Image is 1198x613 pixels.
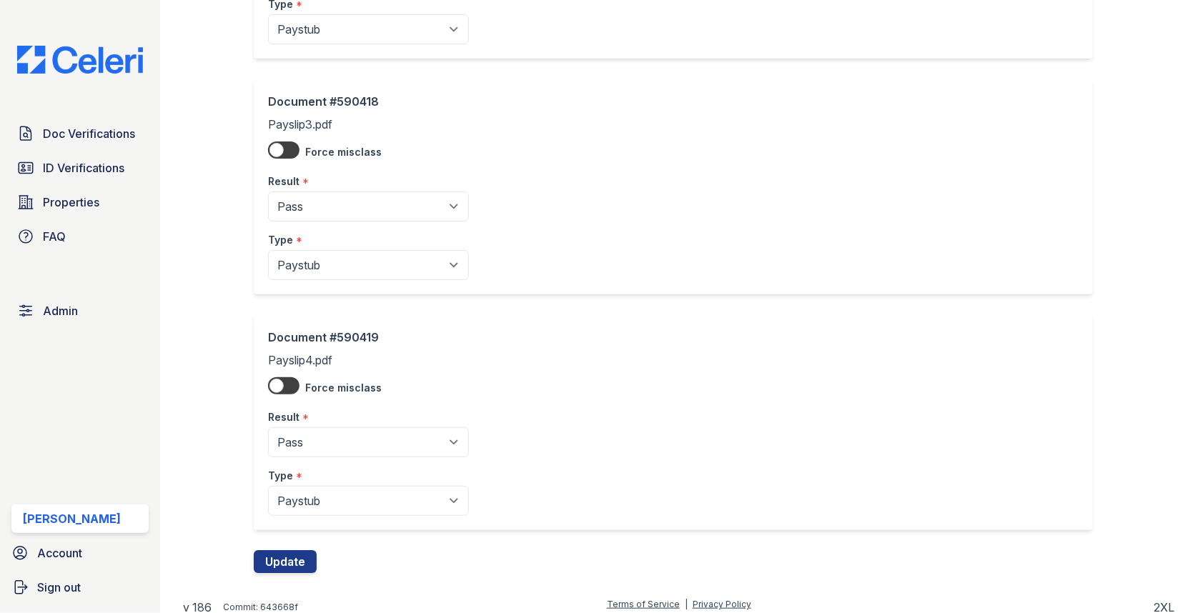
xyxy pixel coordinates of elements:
[693,599,751,609] a: Privacy Policy
[43,159,124,176] span: ID Verifications
[305,381,382,395] label: Force misclass
[43,194,99,211] span: Properties
[6,46,154,74] img: CE_Logo_Blue-a8612792a0a2168367f1c8372b55b34899dd931a85d93a1a3d3e32e68fde9ad4.png
[43,125,135,142] span: Doc Verifications
[11,222,149,251] a: FAQ
[268,233,293,247] label: Type
[11,188,149,216] a: Properties
[268,93,469,280] div: Payslip3.pdf
[11,119,149,148] a: Doc Verifications
[305,145,382,159] label: Force misclass
[37,544,82,562] span: Account
[37,579,81,596] span: Sign out
[223,602,298,613] div: Commit: 643668f
[23,510,121,527] div: [PERSON_NAME]
[268,329,469,346] div: Document #590419
[607,599,680,609] a: Terms of Service
[254,550,317,573] button: Update
[268,93,469,110] div: Document #590418
[268,410,299,424] label: Result
[11,296,149,325] a: Admin
[43,302,78,319] span: Admin
[268,329,469,516] div: Payslip4.pdf
[268,174,299,189] label: Result
[685,599,688,609] div: |
[43,228,66,245] span: FAQ
[11,154,149,182] a: ID Verifications
[6,573,154,602] a: Sign out
[268,469,293,483] label: Type
[6,539,154,567] a: Account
